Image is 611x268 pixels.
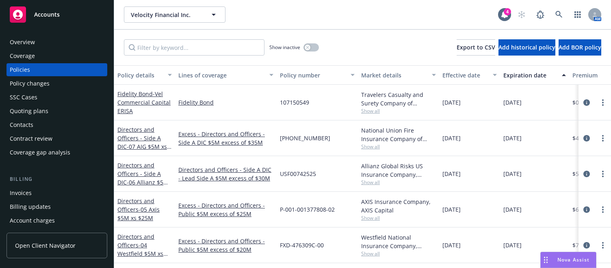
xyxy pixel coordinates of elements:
[6,200,107,213] a: Billing updates
[442,241,461,249] span: [DATE]
[6,146,107,159] a: Coverage gap analysis
[117,161,169,195] a: Directors and Officers - Side A DIC
[117,233,163,266] a: Directors and Officers
[178,201,273,218] a: Excess - Directors and Officers - Public $5M excess of $25M
[10,187,32,199] div: Invoices
[269,44,300,51] span: Show inactive
[361,197,436,214] div: AXIS Insurance Company, AXIS Capital
[598,205,608,214] a: more
[598,133,608,143] a: more
[582,240,591,250] a: circleInformation
[598,240,608,250] a: more
[442,205,461,214] span: [DATE]
[503,71,557,79] div: Expiration date
[598,98,608,107] a: more
[280,241,324,249] span: FXD-476309C-00
[572,98,587,107] span: $0.00
[10,214,55,227] div: Account charges
[503,169,522,178] span: [DATE]
[361,214,436,221] span: Show all
[117,71,163,79] div: Policy details
[532,6,548,23] a: Report a Bug
[117,143,171,159] span: - 07 AIG $5M xs $35M Excess
[10,118,33,131] div: Contacts
[6,105,107,118] a: Quoting plans
[10,36,35,49] div: Overview
[513,6,530,23] a: Start snowing
[6,91,107,104] a: SSC Cases
[117,206,160,222] span: - 05 Axis $5M xs $25M
[442,98,461,107] span: [DATE]
[178,130,273,147] a: Excess - Directors and Officers - Side A DIC $5M excess of $35M
[572,71,606,79] div: Premium
[361,71,427,79] div: Market details
[117,197,160,222] a: Directors and Officers
[572,241,602,249] span: $70,000.00
[598,169,608,179] a: more
[503,205,522,214] span: [DATE]
[572,205,602,214] span: $66,500.00
[117,241,168,266] span: - 04 Westfield $5M xs $20M
[361,126,436,143] div: National Union Fire Insurance Company of [GEOGRAPHIC_DATA], [GEOGRAPHIC_DATA], AIG
[6,49,107,62] a: Coverage
[498,39,555,56] button: Add historical policy
[457,43,495,51] span: Export to CSV
[361,90,436,107] div: Travelers Casualty and Surety Company of America, Travelers Insurance
[10,146,70,159] div: Coverage gap analysis
[178,165,273,182] a: Directors and Officers - Side A DIC - Lead Side A $5M excess of $30M
[277,65,358,85] button: Policy number
[361,162,436,179] div: Allianz Global Risks US Insurance Company, Allianz, CRC Group
[457,39,495,56] button: Export to CSV
[498,43,555,51] span: Add historical policy
[582,205,591,214] a: circleInformation
[570,6,586,23] a: Switch app
[10,91,37,104] div: SSC Cases
[280,205,335,214] span: P-001-001377808-02
[557,256,589,263] span: Nova Assist
[551,6,567,23] a: Search
[117,90,171,115] a: Fidelity Bond
[178,237,273,254] a: Excess - Directors and Officers - Public $5M excess of $20M
[559,39,601,56] button: Add BOR policy
[6,63,107,76] a: Policies
[582,133,591,143] a: circleInformation
[500,65,569,85] button: Expiration date
[582,98,591,107] a: circleInformation
[114,65,175,85] button: Policy details
[361,143,436,150] span: Show all
[6,118,107,131] a: Contacts
[15,241,76,250] span: Open Client Navigator
[10,105,48,118] div: Quoting plans
[6,36,107,49] a: Overview
[540,252,596,268] button: Nova Assist
[358,65,439,85] button: Market details
[117,90,171,115] span: - Vel Commercial Capital ERISA
[442,169,461,178] span: [DATE]
[10,63,30,76] div: Policies
[582,169,591,179] a: circleInformation
[6,3,107,26] a: Accounts
[178,98,273,107] a: Fidelity Bond
[361,250,436,257] span: Show all
[10,49,35,62] div: Coverage
[117,178,169,195] span: - 06 Allianz $5M xs $30M Lead
[6,132,107,145] a: Contract review
[504,8,511,15] div: 4
[6,214,107,227] a: Account charges
[361,107,436,114] span: Show all
[6,77,107,90] a: Policy changes
[10,132,52,145] div: Contract review
[503,134,522,142] span: [DATE]
[6,187,107,199] a: Invoices
[34,11,60,18] span: Accounts
[280,71,346,79] div: Policy number
[131,11,201,19] span: Velocity Financial Inc.
[280,169,316,178] span: USF00742525
[361,233,436,250] div: Westfield National Insurance Company, [GEOGRAPHIC_DATA], CRC Group
[10,77,50,90] div: Policy changes
[124,39,264,56] input: Filter by keyword...
[572,134,602,142] span: $42,375.00
[503,241,522,249] span: [DATE]
[442,71,488,79] div: Effective date
[280,98,309,107] span: 107150549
